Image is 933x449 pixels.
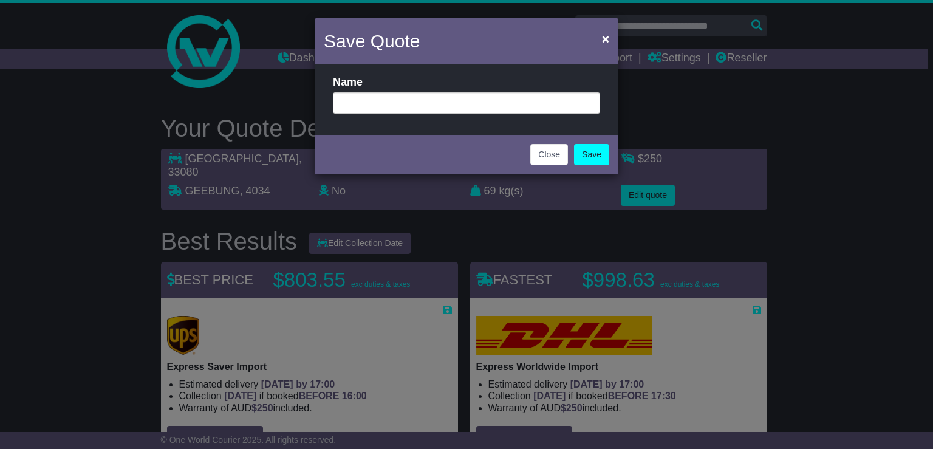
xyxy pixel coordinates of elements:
[324,27,420,55] h4: Save Quote
[574,144,609,165] a: Save
[596,26,615,51] button: Close
[530,144,568,165] button: Close
[333,76,363,89] label: Name
[602,32,609,46] span: ×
